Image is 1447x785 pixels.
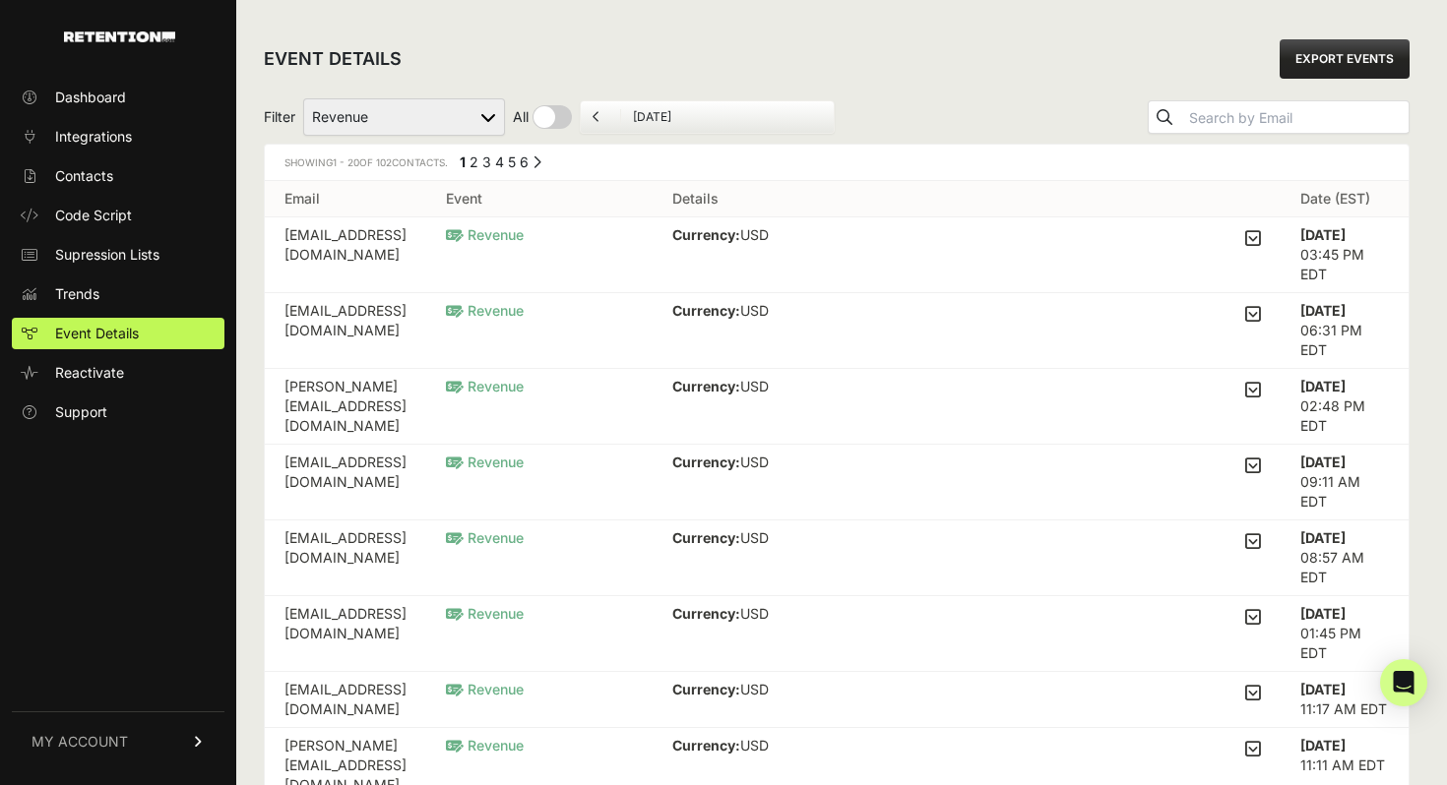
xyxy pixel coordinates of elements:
p: USD [672,604,838,624]
span: Revenue [446,226,524,243]
a: Support [12,396,224,428]
span: 102 [376,156,392,168]
span: Revenue [446,681,524,697]
strong: Currency: [672,302,740,319]
a: Trends [12,278,224,310]
select: Filter [303,98,505,136]
img: Retention.com [64,31,175,42]
a: Page 5 [508,153,516,170]
p: USD [672,377,832,396]
em: Page 1 [460,153,466,170]
strong: Currency: [672,605,740,622]
td: 03:45 PM EDT [1281,217,1409,293]
span: Revenue [446,453,524,470]
th: Event [426,181,653,217]
span: Supression Lists [55,245,159,265]
a: Page 2 [470,153,478,170]
strong: [DATE] [1300,529,1346,546]
p: USD [672,453,837,472]
a: Event Details [12,318,224,349]
td: 09:11 AM EDT [1281,445,1409,520]
strong: Currency: [672,453,740,470]
td: 02:48 PM EDT [1281,369,1409,445]
p: USD [672,680,840,699]
input: Search by Email [1185,104,1409,132]
div: Pagination [456,152,541,177]
span: 1 - 20 [333,156,359,168]
strong: [DATE] [1300,226,1346,243]
td: 08:57 AM EDT [1281,520,1409,596]
span: Revenue [446,529,524,546]
span: Event Details [55,324,139,343]
span: Trends [55,284,99,304]
strong: Currency: [672,226,740,243]
a: Integrations [12,121,224,152]
a: Dashboard [12,82,224,113]
span: MY ACCOUNT [31,732,128,752]
a: Code Script [12,200,224,231]
td: [EMAIL_ADDRESS][DOMAIN_NAME] [265,445,426,520]
span: Reactivate [55,363,124,383]
td: 06:31 PM EDT [1281,293,1409,369]
span: Filter [264,107,295,127]
a: EXPORT EVENTS [1280,39,1410,79]
div: Showing of [284,152,448,172]
a: Supression Lists [12,239,224,271]
span: Revenue [446,605,524,622]
td: [EMAIL_ADDRESS][DOMAIN_NAME] [265,520,426,596]
span: Contacts. [373,156,448,168]
span: Code Script [55,206,132,225]
strong: [DATE] [1300,681,1346,697]
strong: Currency: [672,529,740,546]
a: Page 3 [482,153,491,170]
p: USD [672,225,839,245]
strong: Currency: [672,378,740,394]
td: 01:45 PM EDT [1281,596,1409,672]
td: [EMAIL_ADDRESS][DOMAIN_NAME] [265,596,426,672]
span: Contacts [55,166,113,186]
a: Page 4 [495,153,504,170]
th: Email [265,181,426,217]
div: Open Intercom Messenger [1380,659,1427,706]
span: Support [55,402,107,422]
p: USD [672,736,837,755]
td: [EMAIL_ADDRESS][DOMAIN_NAME] [265,672,426,728]
th: Date (EST) [1281,181,1409,217]
span: Revenue [446,737,524,754]
strong: [DATE] [1300,453,1346,470]
strong: [DATE] [1300,378,1346,394]
strong: [DATE] [1300,605,1346,622]
strong: Currency: [672,681,740,697]
span: Dashboard [55,88,126,107]
a: Contacts [12,160,224,192]
td: [EMAIL_ADDRESS][DOMAIN_NAME] [265,217,426,293]
a: Page 6 [520,153,529,170]
strong: Currency: [672,737,740,754]
a: Reactivate [12,357,224,389]
p: USD [672,528,838,548]
strong: [DATE] [1300,302,1346,319]
h2: EVENT DETAILS [264,45,402,73]
strong: [DATE] [1300,737,1346,754]
p: USD [672,301,836,321]
th: Details [653,181,1281,217]
td: 11:17 AM EDT [1281,672,1409,728]
td: [PERSON_NAME][EMAIL_ADDRESS][DOMAIN_NAME] [265,369,426,445]
span: Revenue [446,302,524,319]
a: MY ACCOUNT [12,711,224,771]
span: Revenue [446,378,524,394]
td: [EMAIL_ADDRESS][DOMAIN_NAME] [265,293,426,369]
span: Integrations [55,127,132,147]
